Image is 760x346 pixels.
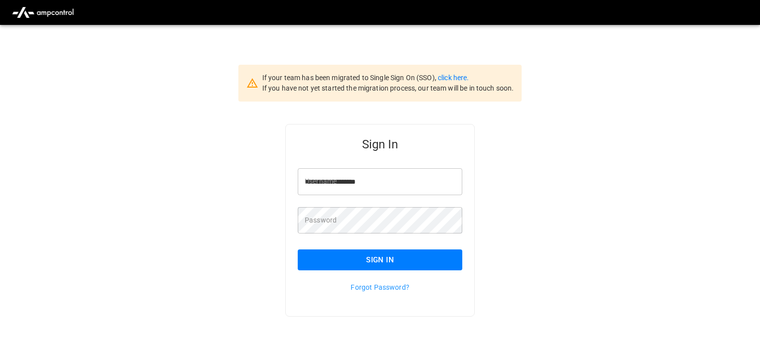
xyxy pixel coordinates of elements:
p: Forgot Password? [298,282,462,292]
h5: Sign In [298,136,462,152]
span: If your team has been migrated to Single Sign On (SSO), [262,74,438,82]
button: Sign In [298,249,462,270]
img: ampcontrol.io logo [8,3,78,22]
span: If you have not yet started the migration process, our team will be in touch soon. [262,84,514,92]
a: click here. [438,74,469,82]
